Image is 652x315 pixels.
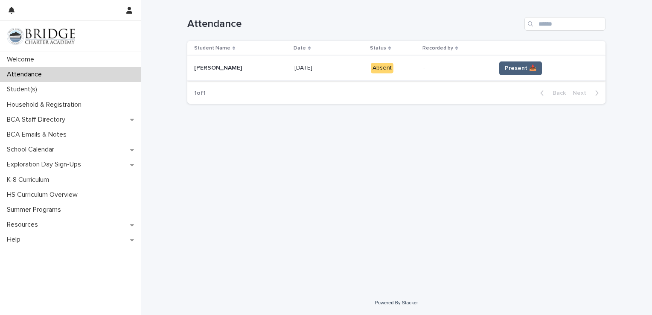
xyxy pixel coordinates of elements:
p: School Calendar [3,146,61,154]
p: Student Name [194,44,230,53]
h1: Attendance [187,18,521,30]
p: Help [3,236,27,244]
p: Welcome [3,55,41,64]
p: 1 of 1 [187,83,212,104]
p: Recorded by [422,44,453,53]
p: Student(s) [3,85,44,93]
p: Exploration Day Sign-Ups [3,160,88,169]
p: [PERSON_NAME] [194,63,244,72]
span: Back [547,90,566,96]
tr: [PERSON_NAME][PERSON_NAME] [DATE][DATE] Absent-Present 📥 [187,56,605,81]
button: Next [569,89,605,97]
img: V1C1m3IdTEidaUdm9Hs0 [7,28,75,45]
button: Back [533,89,569,97]
p: Date [294,44,306,53]
p: [DATE] [294,63,314,72]
div: Absent [371,63,393,73]
p: Household & Registration [3,101,88,109]
button: Present 📥 [499,61,542,75]
p: HS Curriculum Overview [3,191,84,199]
span: Next [573,90,591,96]
input: Search [524,17,605,31]
p: Attendance [3,70,49,79]
p: Summer Programs [3,206,68,214]
p: - [423,64,489,72]
p: Status [370,44,386,53]
p: BCA Emails & Notes [3,131,73,139]
p: BCA Staff Directory [3,116,72,124]
span: Present 📥 [505,64,536,73]
a: Powered By Stacker [375,300,418,305]
p: K-8 Curriculum [3,176,56,184]
p: Resources [3,221,45,229]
